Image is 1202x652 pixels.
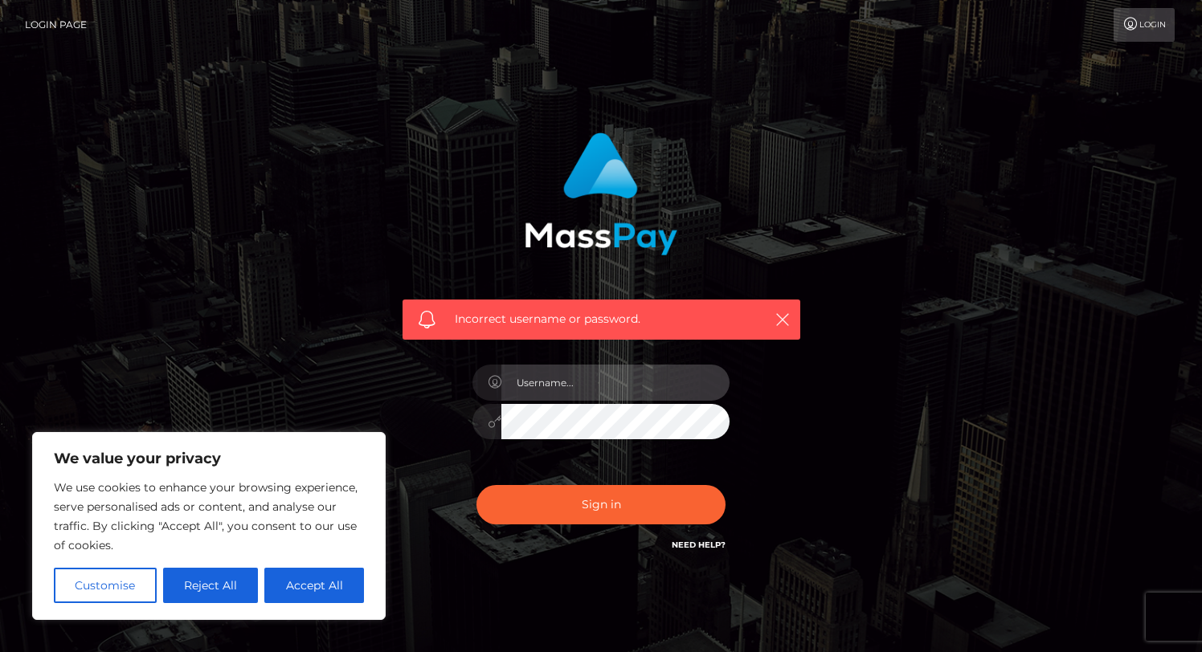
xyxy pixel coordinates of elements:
div: We value your privacy [32,432,386,620]
p: We value your privacy [54,449,364,468]
button: Accept All [264,568,364,603]
p: We use cookies to enhance your browsing experience, serve personalised ads or content, and analys... [54,478,364,555]
a: Login Page [25,8,87,42]
img: MassPay Login [525,132,677,255]
button: Customise [54,568,157,603]
button: Reject All [163,568,259,603]
a: Need Help? [672,540,726,550]
span: Incorrect username or password. [455,311,748,328]
input: Username... [501,365,730,401]
a: Login [1114,8,1175,42]
button: Sign in [476,485,726,524]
